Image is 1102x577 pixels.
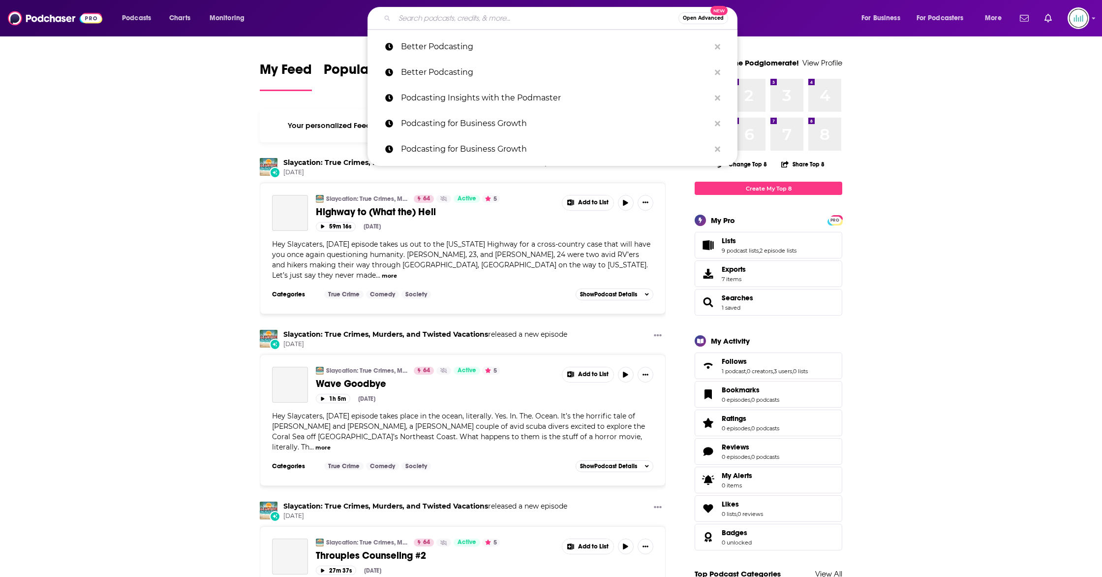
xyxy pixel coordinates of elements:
button: 1h 5m [316,394,350,403]
a: My Alerts [695,467,842,493]
p: Better Podcasting [401,60,710,85]
a: 2 episode lists [760,247,796,254]
a: Slaycation: True Crimes, Murders, and Twisted Vacations [283,502,488,511]
span: Reviews [695,438,842,465]
a: Slaycation: True Crimes, Murders, and Twisted Vacations [326,195,407,203]
span: Exports [698,267,718,281]
a: Slaycation: True Crimes, Murders, and Twisted Vacations [260,330,277,348]
span: Show Podcast Details [580,463,637,470]
a: Throuples Counseling #2 [316,549,555,562]
span: Badges [695,524,842,550]
span: Highway to (What the) Hell [316,206,436,218]
a: Comedy [366,290,399,298]
a: Show notifications dropdown [1016,10,1033,27]
span: 0 items [722,482,752,489]
a: 1 saved [722,304,740,311]
h3: released a new episode [283,330,567,339]
span: New [710,6,728,15]
span: My Feed [260,61,312,84]
button: Show More Button [650,502,666,514]
button: Show profile menu [1068,7,1089,29]
span: [DATE] [283,168,567,177]
a: 3 users [774,368,792,375]
img: Podchaser - Follow, Share and Rate Podcasts [8,9,102,28]
button: Show More Button [638,539,653,554]
img: User Profile [1068,7,1089,29]
button: Show More Button [562,367,613,382]
a: Lists [722,236,796,245]
a: Show notifications dropdown [1041,10,1056,27]
a: Exports [695,260,842,287]
img: Slaycation: True Crimes, Murders, and Twisted Vacations [316,539,324,546]
a: Lists [698,238,718,252]
span: Charts [169,11,190,25]
button: Change Top 8 [712,158,773,170]
a: Slaycation: True Crimes, Murders, and Twisted Vacations [326,367,407,375]
span: Searches [695,289,842,316]
a: 0 episodes [722,453,750,460]
p: Podcasting Insights with the Podmaster [401,85,710,111]
a: 1 podcast [722,368,746,375]
a: 0 podcasts [751,425,779,432]
span: Logged in as podglomerate [1068,7,1089,29]
span: Hey Slaycaters, [DATE] episode takes us out to the [US_STATE] Highway for a cross-country case th... [272,240,650,280]
a: My Feed [260,61,312,91]
a: Welcome The Podglomerate! [695,58,799,67]
a: Slaycation: True Crimes, Murders, and Twisted Vacations [283,330,488,339]
a: Create My Top 8 [695,182,842,195]
div: Your personalized Feed is curated based on the Podcasts, Creators, Users, and Lists that you Follow. [260,109,666,142]
a: PRO [829,216,841,224]
button: ShowPodcast Details [576,460,653,472]
h3: released a new episode [283,158,567,167]
a: Searches [698,295,718,309]
span: My Alerts [698,473,718,487]
a: Likes [722,500,763,509]
span: Active [458,194,476,204]
a: Slaycation: True Crimes, Murders, and Twisted Vacations [326,539,407,546]
a: Throuples Counseling #2 [272,539,308,575]
div: [DATE] [364,567,381,574]
span: , [773,368,774,375]
span: Ratings [695,410,842,436]
span: , [736,511,737,517]
a: Better Podcasting [367,60,737,85]
button: Show More Button [562,539,613,554]
button: ShowPodcast Details [576,288,653,300]
a: True Crime [324,462,364,470]
a: Follows [722,357,808,366]
span: 7 items [722,276,746,283]
span: Lists [695,232,842,258]
a: Society [401,462,431,470]
a: Reviews [698,445,718,458]
span: Throuples Counseling #2 [316,549,426,562]
span: Exports [722,265,746,274]
a: Highway to (What the) Hell [272,195,308,231]
span: More [985,11,1002,25]
button: open menu [855,10,913,26]
a: Slaycation: True Crimes, Murders, and Twisted Vacations [260,158,277,176]
span: For Business [861,11,900,25]
span: Follows [722,357,747,366]
h3: released a new episode [283,502,567,511]
span: Lists [722,236,736,245]
div: My Activity [711,336,750,346]
button: Show More Button [562,195,613,210]
button: Show More Button [650,330,666,342]
img: Slaycation: True Crimes, Murders, and Twisted Vacations [260,502,277,519]
a: Slaycation: True Crimes, Murders, and Twisted Vacations [316,195,324,203]
span: , [792,368,793,375]
span: Popular Feed [324,61,407,84]
div: New Episode [270,167,280,178]
p: Podcasting for Business Growth [401,136,710,162]
span: Podcasts [122,11,151,25]
a: Wave Goodbye [272,367,308,403]
a: 0 podcasts [751,396,779,403]
button: open menu [115,10,164,26]
a: Podcasting for Business Growth [367,111,737,136]
a: Follows [698,359,718,373]
span: , [750,425,751,432]
a: Popular Feed [324,61,407,91]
